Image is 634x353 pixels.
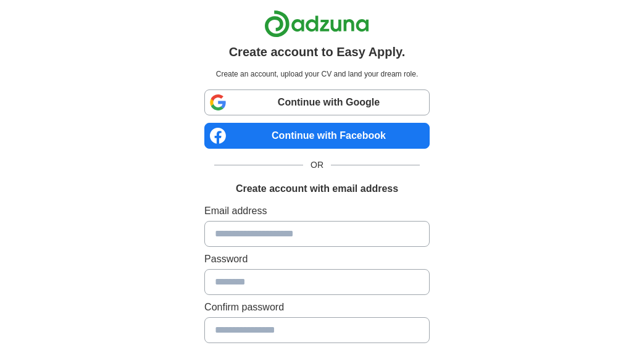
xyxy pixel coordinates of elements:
img: Adzuna logo [264,10,369,38]
a: Continue with Facebook [204,123,430,149]
label: Password [204,252,430,267]
label: Confirm password [204,300,430,315]
label: Email address [204,204,430,218]
span: OR [303,159,331,172]
h1: Create account to Easy Apply. [229,43,406,61]
a: Continue with Google [204,89,430,115]
p: Create an account, upload your CV and land your dream role. [207,69,427,80]
h1: Create account with email address [236,181,398,196]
